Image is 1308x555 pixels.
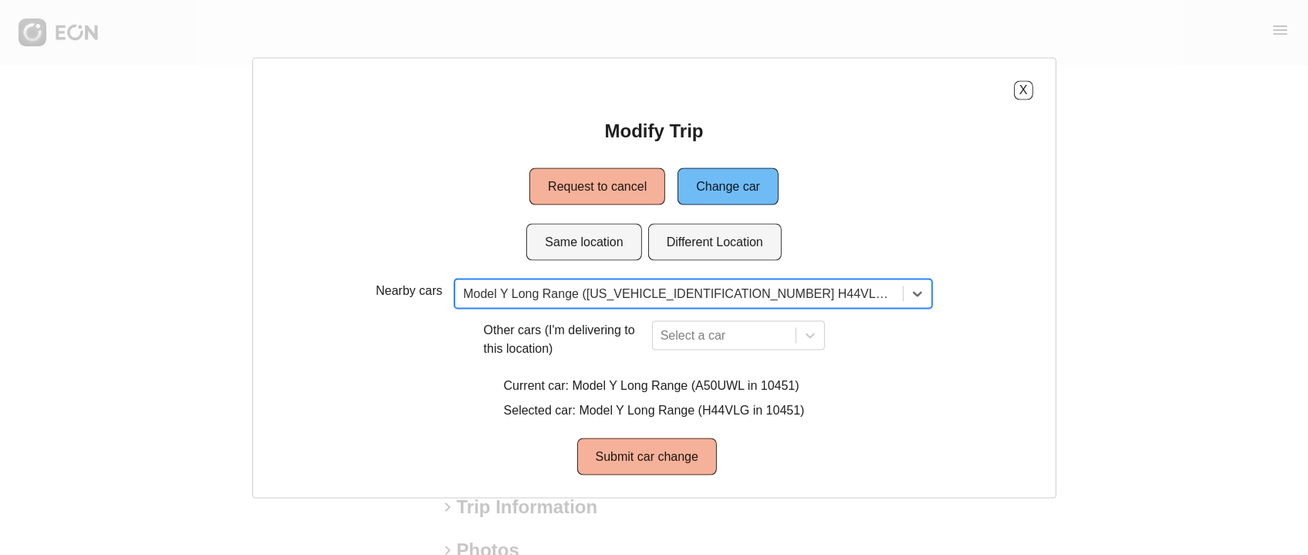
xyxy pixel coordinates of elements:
[484,320,646,357] p: Other cars (I'm delivering to this location)
[504,401,805,419] p: Selected car: Model Y Long Range (H44VLG in 10451)
[576,438,716,475] button: Submit car change
[604,118,703,143] h2: Modify Trip
[376,281,442,299] p: Nearby cars
[529,168,665,205] button: Request to cancel
[504,376,805,394] p: Current car: Model Y Long Range (A50UWL in 10451)
[1014,80,1033,100] button: X
[648,223,782,260] button: Different Location
[678,168,779,205] button: Change car
[526,223,641,260] button: Same location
